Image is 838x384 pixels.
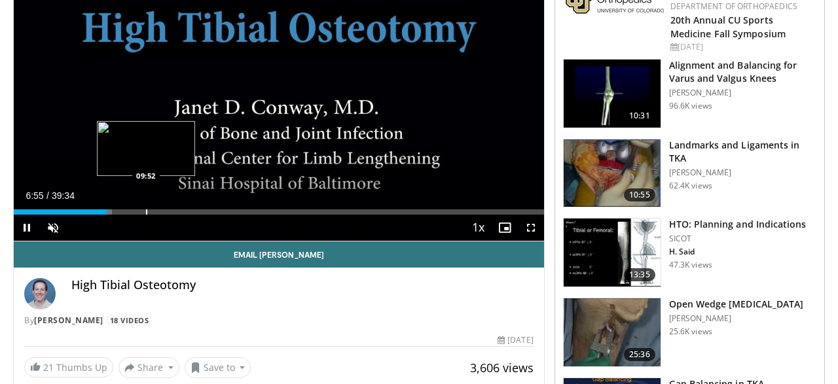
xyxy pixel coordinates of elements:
[564,218,661,287] img: 297961_0002_1.png.150x105_q85_crop-smart_upscale.jpg
[669,181,712,191] p: 62.4K views
[46,190,49,201] span: /
[624,109,655,122] span: 10:31
[624,348,655,361] span: 25:36
[518,215,544,241] button: Fullscreen
[564,139,661,207] img: 88434a0e-b753-4bdd-ac08-0695542386d5.150x105_q85_crop-smart_upscale.jpg
[669,59,816,85] h3: Alignment and Balancing for Varus and Valgus Knees
[564,298,661,366] img: 1390019_3.png.150x105_q85_crop-smart_upscale.jpg
[465,215,492,241] button: Playback Rate
[669,313,804,324] p: [PERSON_NAME]
[492,215,518,241] button: Enable picture-in-picture mode
[669,326,712,337] p: 25.6K views
[669,101,712,111] p: 96.6K views
[670,41,814,53] div: [DATE]
[669,247,807,257] p: H. Said
[52,190,75,201] span: 39:34
[118,357,179,378] button: Share
[669,139,816,165] h3: Landmarks and Ligaments in TKA
[669,298,804,311] h3: Open Wedge [MEDICAL_DATA]
[24,278,56,309] img: Avatar
[26,190,43,201] span: 6:55
[669,218,807,231] h3: HTO: Planning and Indications
[563,139,816,208] a: 10:55 Landmarks and Ligaments in TKA [PERSON_NAME] 62.4K views
[24,357,113,377] a: 21 Thumbs Up
[563,59,816,128] a: 10:31 Alignment and Balancing for Varus and Valgus Knees [PERSON_NAME] 96.6K views
[185,357,251,378] button: Save to
[24,315,534,326] div: By
[40,215,66,241] button: Unmute
[624,268,655,281] span: 13:35
[669,260,712,270] p: 47.3K views
[498,334,533,346] div: [DATE]
[670,14,786,40] a: 20th Annual CU Sports Medicine Fall Symposium
[14,215,40,241] button: Pause
[669,88,816,98] p: [PERSON_NAME]
[669,167,816,178] p: [PERSON_NAME]
[43,361,54,374] span: 21
[34,315,103,326] a: [PERSON_NAME]
[563,218,816,287] a: 13:35 HTO: Planning and Indications SICOT H. Said 47.3K views
[14,241,544,268] a: Email [PERSON_NAME]
[563,298,816,367] a: 25:36 Open Wedge [MEDICAL_DATA] [PERSON_NAME] 25.6K views
[97,121,195,176] img: image.jpeg
[14,209,544,215] div: Progress Bar
[624,188,655,201] span: 10:55
[470,360,534,375] span: 3,606 views
[105,315,153,326] a: 18 Videos
[71,278,534,292] h4: High Tibial Osteotomy
[669,234,807,244] p: SICOT
[564,60,661,128] img: 38523_0000_3.png.150x105_q85_crop-smart_upscale.jpg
